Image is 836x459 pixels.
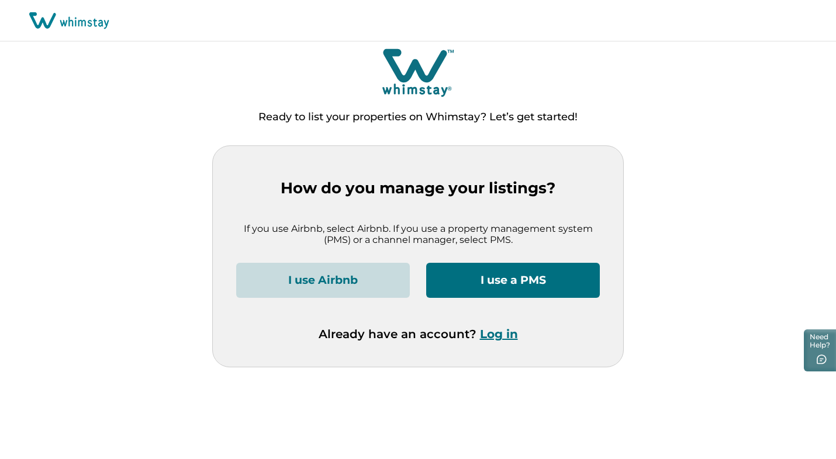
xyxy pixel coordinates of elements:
[426,263,600,298] button: I use a PMS
[236,263,410,298] button: I use Airbnb
[236,179,600,197] p: How do you manage your listings?
[319,327,518,341] p: Already have an account?
[258,112,578,123] p: Ready to list your properties on Whimstay? Let’s get started!
[480,327,518,341] button: Log in
[236,223,600,246] p: If you use Airbnb, select Airbnb. If you use a property management system (PMS) or a channel mana...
